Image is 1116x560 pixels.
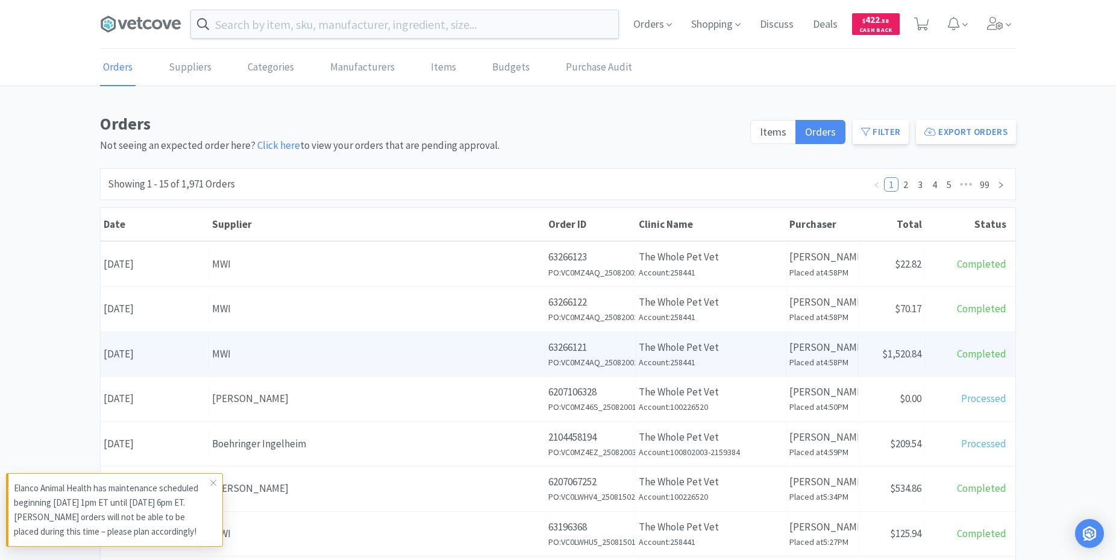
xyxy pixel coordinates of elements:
[639,249,783,265] p: The Whole Pet Vet
[639,294,783,310] p: The Whole Pet Vet
[639,474,783,490] p: The Whole Pet Vet
[789,356,855,369] h6: Placed at 4:58PM
[885,178,898,191] a: 1
[890,437,921,450] span: $209.54
[257,139,300,152] a: Click here
[994,177,1008,192] li: Next Page
[108,176,235,192] div: Showing 1 - 15 of 1,971 Orders
[548,384,632,400] p: 6207106328
[639,218,783,231] div: Clinic Name
[895,257,921,271] span: $22.82
[563,49,635,86] a: Purchase Audit
[639,339,783,356] p: The Whole Pet Vet
[862,218,922,231] div: Total
[327,49,398,86] a: Manufacturers
[957,302,1006,315] span: Completed
[789,445,855,459] h6: Placed at 4:59PM
[101,383,209,414] div: [DATE]
[489,49,533,86] a: Budgets
[212,391,542,407] div: [PERSON_NAME]
[789,490,855,503] h6: Placed at 5:34PM
[245,49,297,86] a: Categories
[212,346,542,362] div: MWI
[957,482,1006,495] span: Completed
[101,339,209,370] div: [DATE]
[191,10,618,38] input: Search by item, sku, manufacturer, ingredient, size...
[639,356,783,369] h6: Account: 258441
[880,17,889,25] span: . 58
[760,125,786,139] span: Items
[997,181,1005,189] i: icon: right
[899,178,912,191] a: 2
[882,347,921,360] span: $1,520.84
[900,392,921,405] span: $0.00
[100,110,743,154] div: Not seeing an expected order here? to view your orders that are pending approval.
[548,310,632,324] h6: PO: VC0MZ4AQ_25082002
[548,429,632,445] p: 2104458194
[101,429,209,459] div: [DATE]
[101,294,209,324] div: [DATE]
[639,384,783,400] p: The Whole Pet Vet
[548,218,633,231] div: Order ID
[548,535,632,549] h6: PO: VC0LWHU5_25081501
[789,249,855,265] p: [PERSON_NAME]
[859,27,892,35] span: Cash Back
[805,125,836,139] span: Orders
[976,177,994,192] li: 99
[212,436,542,452] div: Boehringer Ingelheim
[913,177,927,192] li: 3
[961,437,1006,450] span: Processed
[104,218,206,231] div: Date
[895,302,921,315] span: $70.17
[639,519,783,535] p: The Whole Pet Vet
[639,429,783,445] p: The Whole Pet Vet
[100,49,136,86] a: Orders
[639,445,783,459] h6: Account: 100802003-2159384
[914,178,927,191] a: 3
[957,347,1006,360] span: Completed
[862,14,889,25] span: 422
[789,400,855,414] h6: Placed at 4:50PM
[853,120,909,144] button: Filter
[916,120,1016,144] button: Export Orders
[898,177,913,192] li: 2
[166,49,215,86] a: Suppliers
[548,445,632,459] h6: PO: VC0MZ4EZ_25082003
[789,535,855,549] h6: Placed at 5:27PM
[852,8,900,40] a: $422.58Cash Back
[928,178,941,191] a: 4
[789,266,855,279] h6: Placed at 4:58PM
[789,519,855,535] p: [PERSON_NAME]
[548,400,632,414] h6: PO: VC0MZ46S_25082001
[961,392,1006,405] span: Processed
[873,181,880,189] i: icon: left
[100,110,743,137] h1: Orders
[548,249,632,265] p: 63266123
[956,177,976,192] span: •••
[890,527,921,540] span: $125.94
[101,249,209,280] div: [DATE]
[14,481,210,539] p: Elanco Animal Health has maintenance scheduled beginning [DATE] 1pm ET until [DATE] 6pm ET. [PERS...
[212,480,542,497] div: [PERSON_NAME]
[548,339,632,356] p: 63266121
[890,482,921,495] span: $534.86
[789,339,855,356] p: [PERSON_NAME]
[942,177,956,192] li: 5
[808,19,842,30] a: Deals
[212,256,542,272] div: MWI
[639,266,783,279] h6: Account: 258441
[639,535,783,549] h6: Account: 258441
[789,384,855,400] p: [PERSON_NAME]
[789,429,855,445] p: [PERSON_NAME]
[884,177,898,192] li: 1
[639,310,783,324] h6: Account: 258441
[956,177,976,192] li: Next 5 Pages
[957,527,1006,540] span: Completed
[862,17,865,25] span: $
[548,519,632,535] p: 63196368
[428,49,459,86] a: Items
[789,218,856,231] div: Purchaser
[789,474,855,490] p: [PERSON_NAME]
[942,178,956,191] a: 5
[789,310,855,324] h6: Placed at 4:58PM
